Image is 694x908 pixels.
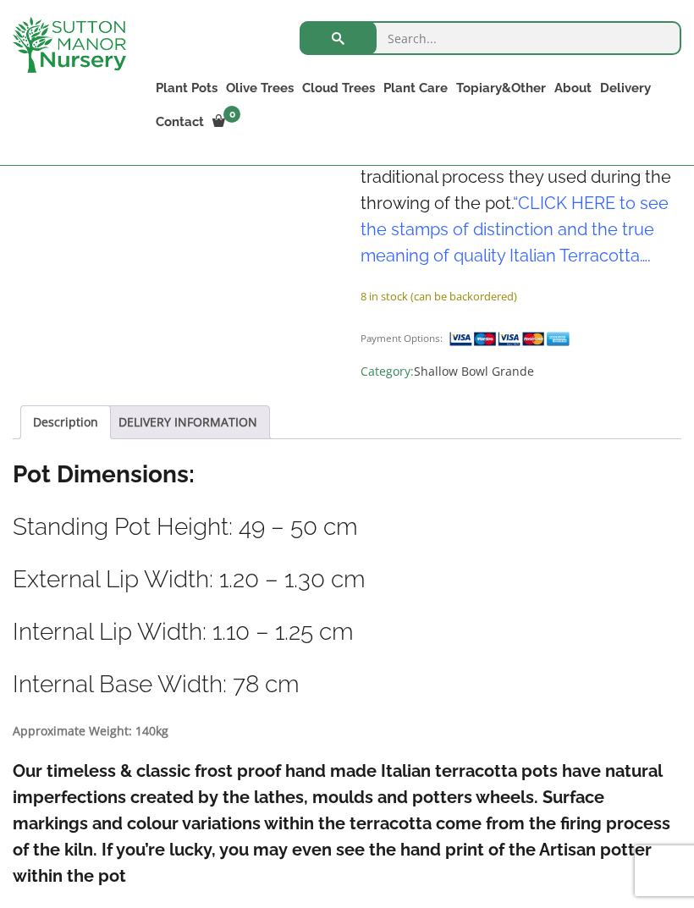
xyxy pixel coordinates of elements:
[550,76,596,100] a: About
[151,110,208,134] a: Contact
[379,76,452,100] a: Plant Care
[13,669,681,700] h3: Internal Base Width: 78 cm
[33,406,98,438] a: Description
[361,361,681,382] span: Category:
[361,332,443,344] small: Payment Options:
[298,76,379,100] a: Cloud Trees
[13,511,681,542] h3: Standing Pot Height: 49 – 50 cm
[222,76,298,100] a: Olive Trees
[300,21,681,55] input: Search...
[361,286,681,306] p: 8 in stock (can be backordered)
[596,76,655,100] a: Delivery
[208,110,245,134] a: 0
[452,76,550,100] a: Topiary&Other
[361,193,669,266] a: CLICK HERE to see the stamps of distinction and the true meaning of quality Italian Terracotta
[13,723,168,739] strong: Approximate Weight: 140kg
[13,460,195,488] strong: Pot Dimensions:
[414,363,534,379] a: Shallow Bowl Grande
[449,330,576,348] img: payment supported
[361,193,669,266] span: “ ….
[13,564,681,595] h3: External Lip Width: 1.20 – 1.30 cm
[118,406,257,438] a: DELIVERY INFORMATION
[13,17,126,73] img: logo
[13,761,670,886] strong: Our timeless & classic frost proof hand made Italian terracotta pots have natural imperfections c...
[223,106,240,123] span: 0
[151,76,222,100] a: Plant Pots
[13,616,681,647] h3: Internal Lip Width: 1.10 – 1.25 cm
